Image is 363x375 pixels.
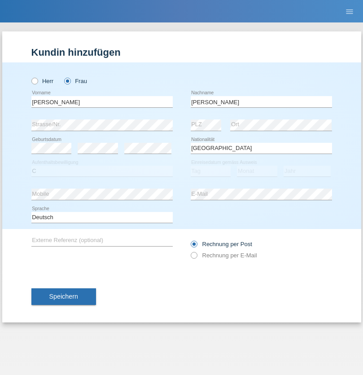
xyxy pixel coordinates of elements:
h1: Kundin hinzufügen [31,47,332,58]
button: Speichern [31,288,96,305]
input: Herr [31,78,37,84]
i: menu [345,7,354,16]
input: Rechnung per E-Mail [191,252,197,263]
label: Rechnung per E-Mail [191,252,257,259]
a: menu [341,9,359,14]
input: Rechnung per Post [191,241,197,252]
label: Rechnung per Post [191,241,252,247]
span: Speichern [49,293,78,300]
label: Herr [31,78,54,84]
label: Frau [64,78,87,84]
input: Frau [64,78,70,84]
